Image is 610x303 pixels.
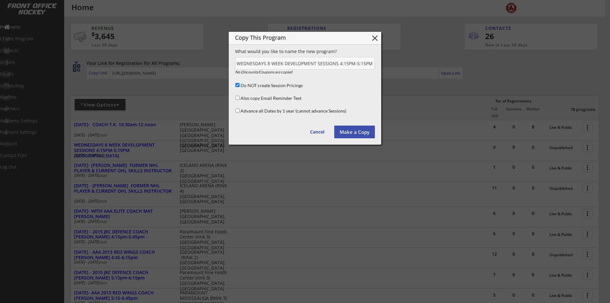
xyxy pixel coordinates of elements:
button: Cancel [304,126,331,138]
label: Do NOT create Session Pricings [241,83,303,88]
label: Advance all Dates by 1 year (cannot advance Sessions) [241,108,346,114]
div: No Discounts/Coupons are copied [235,70,329,74]
label: Also copy Email Reminder Text [241,95,302,101]
div: What would you like to name the new program? [235,49,375,54]
div: Copy This Program [235,35,360,40]
button: Make a Copy [334,126,375,138]
button: close [370,33,380,43]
